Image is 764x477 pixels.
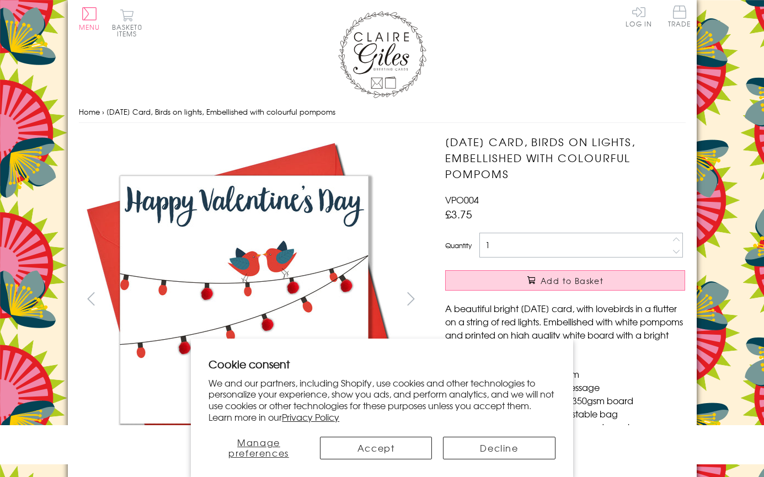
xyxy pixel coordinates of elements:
span: [DATE] Card, Birds on lights, Embellished with colourful pompoms [106,106,335,117]
button: next [398,286,423,311]
button: Menu [79,7,100,30]
a: Privacy Policy [282,410,339,424]
p: We and our partners, including Shopify, use cookies and other technologies to personalize your ex... [209,377,555,423]
button: Decline [443,437,555,459]
a: Home [79,106,100,117]
a: Log In [626,6,652,27]
button: Basket0 items [112,9,142,37]
button: Manage preferences [209,437,309,459]
span: 0 items [117,22,142,39]
a: Trade [668,6,691,29]
img: Valentine's Day Card, Birds on lights, Embellished with colourful pompoms [423,134,754,465]
button: prev [79,286,104,311]
h2: Cookie consent [209,356,555,372]
button: Accept [320,437,432,459]
span: Manage preferences [228,436,289,459]
span: VPO004 [445,193,479,206]
span: › [102,106,104,117]
nav: breadcrumbs [79,101,686,124]
img: Claire Giles Greetings Cards [338,11,426,98]
button: Add to Basket [445,270,685,291]
h1: [DATE] Card, Birds on lights, Embellished with colourful pompoms [445,134,685,181]
img: Valentine's Day Card, Birds on lights, Embellished with colourful pompoms [78,134,409,465]
p: A beautiful bright [DATE] card, with lovebirds in a flutter on a string of red lights. Embellishe... [445,302,685,355]
span: Trade [668,6,691,27]
span: Add to Basket [541,275,603,286]
span: Menu [79,22,100,32]
label: Quantity [445,240,472,250]
span: £3.75 [445,206,472,222]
